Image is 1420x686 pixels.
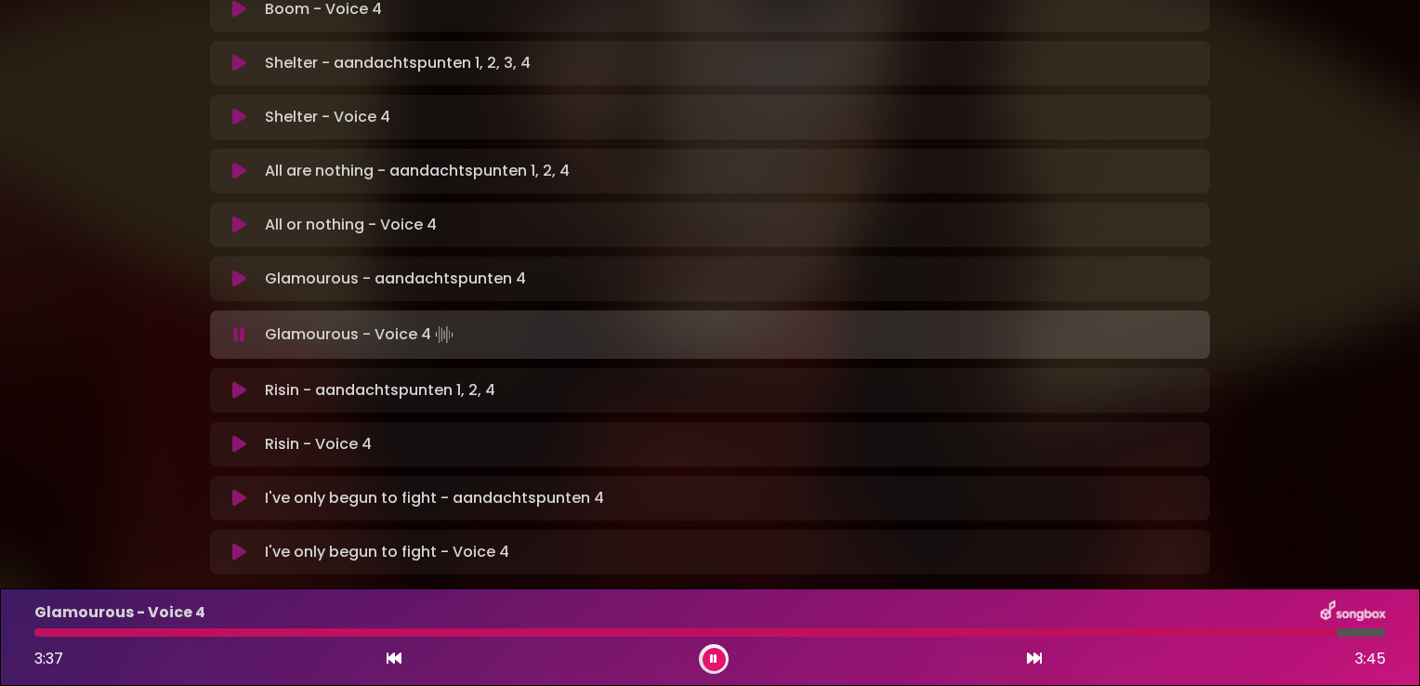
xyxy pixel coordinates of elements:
p: Glamourous - aandachtspunten 4 [265,268,526,290]
span: 3:37 [34,648,63,669]
p: Risin - aandachtspunten 1, 2, 4 [265,379,495,402]
p: I've only begun to fight - aandachtspunten 4 [265,487,604,509]
p: Risin - Voice 4 [265,433,372,455]
p: Shelter - Voice 4 [265,106,390,128]
p: Shelter - aandachtspunten 1, 2, 3, 4 [265,52,531,74]
span: 3:45 [1355,648,1386,670]
p: I've only begun to fight - Voice 4 [265,541,509,563]
img: songbox-logo-white.png [1321,600,1386,625]
p: Glamourous - Voice 4 [34,601,205,624]
p: All or nothing - Voice 4 [265,214,437,236]
p: Glamourous - Voice 4 [265,322,457,348]
p: All are nothing - aandachtspunten 1, 2, 4 [265,160,570,182]
img: waveform4.gif [431,322,457,348]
